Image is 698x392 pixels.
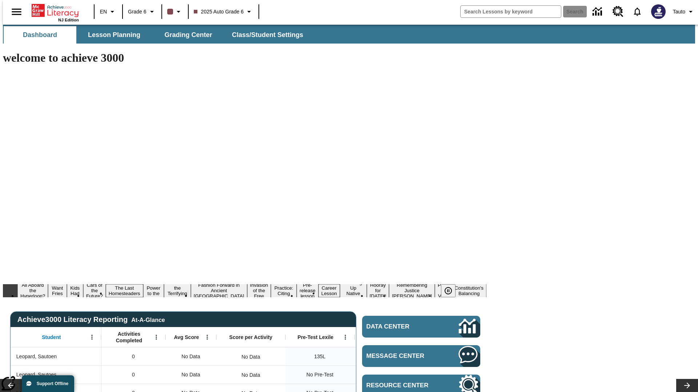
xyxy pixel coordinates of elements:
[647,2,670,21] button: Select a new avatar
[3,26,310,44] div: SubNavbar
[306,371,333,379] span: No Pre-Test, Leopard, Sautoes
[100,8,107,16] span: EN
[588,2,608,22] a: Data Center
[297,281,318,300] button: Slide 11 Pre-release lesson
[238,350,264,364] div: No Data, Leopard, Sautoen
[106,284,143,297] button: Slide 5 The Last Homesteaders
[17,315,165,324] span: Achieve3000 Literacy Reporting
[226,26,309,44] button: Class/Student Settings
[6,1,27,23] button: Open side menu
[247,276,271,305] button: Slide 9 The Invasion of the Free CD
[164,5,186,18] button: Class color is dark brown. Change class color
[37,381,68,386] span: Support Offline
[314,353,325,360] span: 135 Lexile, Leopard, Sautoen
[16,353,57,360] span: Leopard, Sautoen
[362,345,480,367] a: Message Center
[441,284,456,297] button: Pause
[676,379,698,392] button: Lesson carousel, Next
[461,6,561,17] input: search field
[202,332,213,343] button: Open Menu
[101,347,165,366] div: 0, Leopard, Sautoen
[3,25,695,44] div: SubNavbar
[3,51,486,65] h1: welcome to achieve 3000
[105,331,153,344] span: Activities Completed
[151,332,162,343] button: Open Menu
[16,371,57,379] span: Leopard, Sautoes
[125,5,159,18] button: Grade: Grade 6, Select a grade
[238,368,264,382] div: No Data, Leopard, Sautoes
[48,273,67,308] button: Slide 2 Do You Want Fries With That?
[340,279,367,303] button: Slide 13 Cooking Up Native Traditions
[452,279,486,303] button: Slide 17 The Constitution's Balancing Act
[97,5,120,18] button: Language: EN, Select a language
[128,8,147,16] span: Grade 6
[366,352,437,360] span: Message Center
[83,281,106,300] button: Slide 4 Cars of the Future?
[17,281,48,300] button: Slide 1 All Aboard the Hyperloop?
[152,26,225,44] button: Grading Center
[651,4,666,19] img: Avatar
[32,3,79,18] a: Home
[271,279,297,303] button: Slide 10 Mixed Practice: Citing Evidence
[42,334,61,340] span: Student
[32,3,79,22] div: Home
[194,8,244,16] span: 2025 Auto Grade 6
[673,8,685,16] span: Tauto
[435,281,452,300] button: Slide 16 Point of View
[318,284,340,297] button: Slide 12 Career Lesson
[101,366,165,384] div: 0, Leopard, Sautoes
[143,279,164,303] button: Slide 6 Solar Power to the People
[165,347,216,366] div: No Data, Leopard, Sautoen
[164,31,212,39] span: Grading Center
[366,323,434,330] span: Data Center
[131,315,165,323] div: At-A-Glance
[298,334,334,340] span: Pre-Test Lexile
[229,334,273,340] span: Score per Activity
[191,5,257,18] button: Class: 2025 Auto Grade 6, Select your class
[366,382,437,389] span: Resource Center
[87,332,97,343] button: Open Menu
[88,31,140,39] span: Lesson Planning
[441,284,463,297] div: Pause
[58,18,79,22] span: NJ Edition
[178,349,204,364] span: No Data
[608,2,628,21] a: Resource Center, Will open in new tab
[628,2,647,21] a: Notifications
[232,31,303,39] span: Class/Student Settings
[191,281,247,300] button: Slide 8 Fashion Forward in Ancient Rome
[132,371,135,379] span: 0
[174,334,199,340] span: Avg Score
[22,375,74,392] button: Support Offline
[670,5,698,18] button: Profile/Settings
[389,281,435,300] button: Slide 15 Remembering Justice O'Connor
[367,281,389,300] button: Slide 14 Hooray for Constitution Day!
[362,316,480,338] a: Data Center
[23,31,57,39] span: Dashboard
[78,26,151,44] button: Lesson Planning
[165,366,216,384] div: No Data, Leopard, Sautoes
[4,26,76,44] button: Dashboard
[67,273,83,308] button: Slide 3 Dirty Jobs Kids Had To Do
[132,353,135,360] span: 0
[178,367,204,382] span: No Data
[164,279,191,303] button: Slide 7 Attack of the Terrifying Tomatoes
[340,332,351,343] button: Open Menu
